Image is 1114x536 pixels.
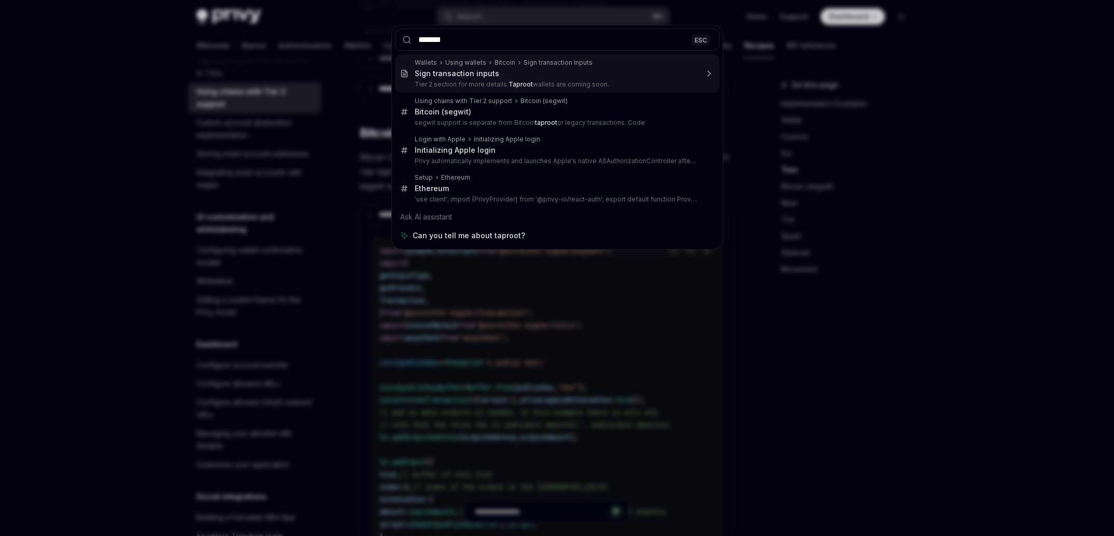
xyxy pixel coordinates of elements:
[415,59,437,67] div: Wallets
[415,195,698,204] p: 'use client'; import {PrivyProvider} from '@privy-io/react-auth'; export default function Provider
[535,119,557,126] b: taproot
[415,119,698,127] p: segwit support is separate from Bitcoin or legacy transactions. Code
[441,173,470,182] div: Ethereum
[520,97,568,105] div: Bitcoin (segwit)
[395,208,720,226] div: Ask AI assistant
[445,59,486,67] div: Using wallets
[415,80,698,89] p: Tier 2 section for more details. wallets are coming soon.
[692,34,710,45] div: ESC
[413,230,525,241] span: Can you tell me about taproot?
[415,135,466,143] div: Login with Apple
[495,59,515,67] div: Bitcoin
[415,173,433,182] div: Setup
[415,184,449,193] div: Ethereum
[415,69,499,78] div: Sign transaction inputs
[474,135,540,143] div: Initializing Apple login
[509,80,533,88] b: Taproot
[415,146,496,155] div: Initializing Apple login
[524,59,593,67] div: Sign transaction inputs
[415,157,698,165] p: Privy automatically implements and launches Apple's native ASAuthorizationController after calling p
[415,97,512,105] div: Using chains with Tier 2 support
[415,107,471,117] div: Bitcoin (segwit)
